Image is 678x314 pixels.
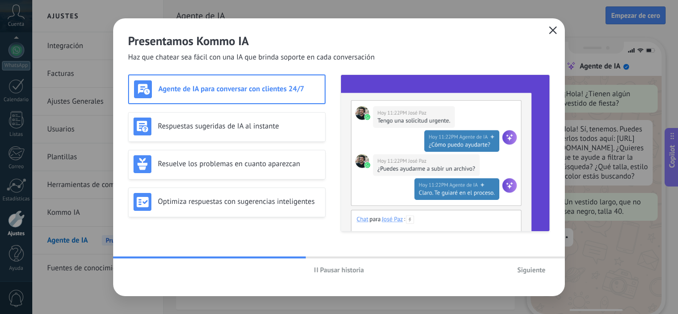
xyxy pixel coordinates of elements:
[158,159,320,169] h3: Resuelve los problemas en cuanto aparezcan
[310,262,369,277] button: Pausar historia
[320,266,364,273] span: Pausar historia
[158,197,320,206] h3: Optimiza respuestas con sugerencias inteligentes
[158,122,320,131] h3: Respuestas sugeridas de IA al instante
[517,266,545,273] span: Siguiente
[128,53,375,63] span: Haz que chatear sea fácil con una IA que brinda soporte en cada conversación
[513,262,550,277] button: Siguiente
[158,84,320,94] h3: Agente de IA para conversar con clientes 24/7
[128,33,550,49] h2: Presentamos Kommo IA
